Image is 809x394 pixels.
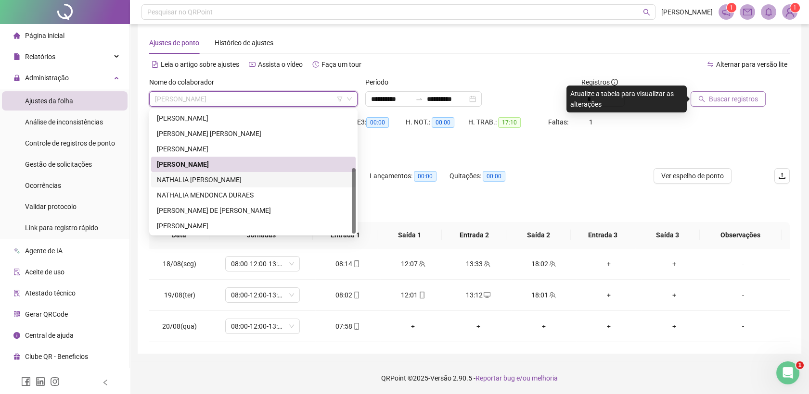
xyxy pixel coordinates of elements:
div: 18:02 [519,259,569,269]
th: Observações [700,222,782,248]
span: Ajustes de ponto [149,39,199,47]
span: Leia o artigo sobre ajustes [161,61,239,68]
span: desktop [483,292,490,298]
span: 1 [589,118,593,126]
span: search [643,9,650,16]
div: MICHELLY CRISTINY ALVES DA SILVA [151,157,356,172]
div: + [519,321,569,332]
span: Agente de IA [25,247,63,255]
span: Link para registro rápido [25,224,98,232]
div: 12:01 [388,290,438,300]
div: [PERSON_NAME] [PERSON_NAME] [157,128,350,139]
span: Reportar bug e/ou melhoria [475,374,558,382]
span: mobile [418,292,425,298]
span: info-circle [13,332,20,339]
div: 13:33 [453,259,503,269]
th: Saída 3 [635,222,700,248]
div: RAIANNE FARIAS DE SANTANA [151,203,356,218]
span: gift [13,353,20,360]
div: LUANA NATYELLY CORREIA VIEIRA [151,126,356,141]
span: 1 [796,361,804,369]
span: Página inicial [25,32,64,39]
span: lock [13,74,20,81]
span: 00:00 [414,171,437,182]
span: team [483,260,490,267]
div: Atualize a tabela para visualizar as alterações [566,86,687,112]
span: 1 [793,4,796,11]
div: [PERSON_NAME] DE [PERSON_NAME] [157,205,350,216]
span: Buscar registros [709,94,758,104]
span: Controle de registros de ponto [25,139,115,147]
th: Data [149,222,209,248]
span: 20/08(qua) [162,322,197,330]
div: NATHALIA MENDONCA DURAES [151,187,356,203]
span: 08:00-12:00-13:12-18:00 [231,288,294,302]
span: mail [743,8,752,16]
div: Lançamentos: [370,171,449,182]
span: 19/08(ter) [164,291,195,299]
span: Alternar para versão lite [716,61,787,68]
span: 08:00-12:00-13:12-18:00 [231,257,294,271]
div: NATHALIA [PERSON_NAME] [157,174,350,185]
span: Administração [25,74,69,82]
span: 1 [730,4,733,11]
div: RONALD FELIPE DA SILVA [151,218,356,234]
span: home [13,32,20,39]
div: + [388,321,438,332]
div: MARCOS ANDRE BALBINO DA SILVA [151,141,356,157]
span: MICHELLY CRISTINY ALVES DA SILVA [155,92,352,106]
span: to [415,95,423,103]
span: Clube QR - Beneficios [25,353,88,360]
div: + [649,321,699,332]
span: file [13,53,20,60]
span: Registros [581,77,618,87]
th: Entrada 2 [442,222,506,248]
th: Saída 1 [377,222,442,248]
th: Saída 2 [506,222,571,248]
span: file-text [152,61,158,68]
span: team [548,292,556,298]
span: Ajustes da folha [25,97,73,105]
span: swap [707,61,714,68]
span: 18/08(seg) [163,260,196,268]
span: 00:00 [366,117,389,128]
span: Versão [430,374,451,382]
div: 08:02 [323,290,373,300]
div: - [715,259,771,269]
span: search [698,96,705,102]
span: instagram [50,377,60,386]
div: H. TRAB.: [468,117,548,128]
div: H. NOT.: [406,117,468,128]
span: Ocorrências [25,182,61,189]
div: + [453,321,503,332]
span: swap-right [415,95,423,103]
div: + [584,321,634,332]
span: solution [13,290,20,296]
div: 12:07 [388,259,438,269]
span: team [418,260,425,267]
span: filter [337,96,343,102]
th: Entrada 3 [571,222,635,248]
span: Faltas: [548,118,570,126]
span: Atestado técnico [25,289,76,297]
span: Gestão de solicitações [25,160,92,168]
div: [PERSON_NAME] [157,159,350,170]
div: Quitações: [449,171,529,182]
div: 13:12 [453,290,503,300]
span: 17:10 [498,117,521,128]
button: Ver espelho de ponto [654,168,732,184]
span: Gerar QRCode [25,310,68,318]
span: Ver espelho de ponto [661,171,724,181]
div: 08:14 [323,259,373,269]
div: + [584,290,634,300]
span: mobile [352,323,360,330]
div: + [649,290,699,300]
div: NATHALIA MENDONCA DURAES [157,190,350,200]
label: Nome do colaborador [149,77,220,87]
span: youtube [249,61,256,68]
div: 18:01 [519,290,569,300]
div: [PERSON_NAME] [157,221,350,231]
span: 08:00-12:00-13:12-18:00 [231,319,294,333]
iframe: Intercom live chat [776,361,799,384]
sup: 1 [727,3,736,12]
